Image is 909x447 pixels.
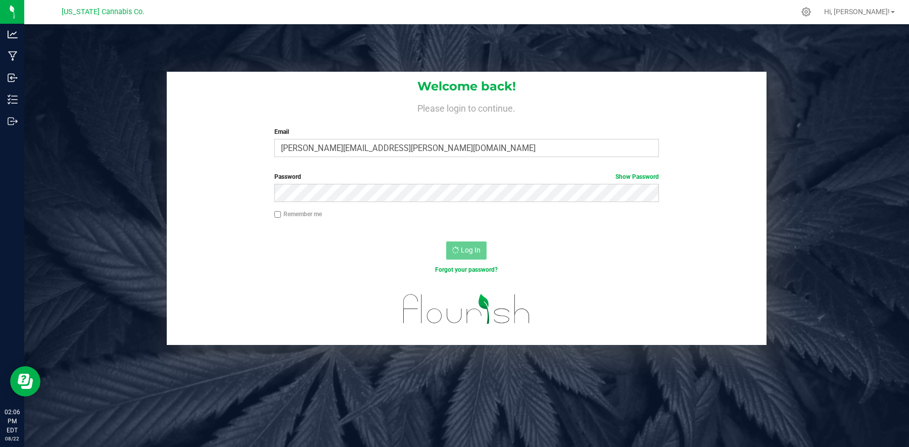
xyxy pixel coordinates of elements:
[10,366,40,396] iframe: Resource center
[8,51,18,61] inline-svg: Manufacturing
[8,94,18,105] inline-svg: Inventory
[8,73,18,83] inline-svg: Inbound
[5,408,20,435] p: 02:06 PM EDT
[167,80,767,93] h1: Welcome back!
[392,285,542,333] img: flourish_logo.svg
[5,435,20,442] p: 08/22
[800,7,812,17] div: Manage settings
[274,173,301,180] span: Password
[8,116,18,126] inline-svg: Outbound
[461,246,481,254] span: Log In
[446,241,487,260] button: Log In
[274,127,659,136] label: Email
[167,101,767,113] h4: Please login to continue.
[824,8,890,16] span: Hi, [PERSON_NAME]!
[615,173,659,180] a: Show Password
[274,211,281,218] input: Remember me
[435,266,498,273] a: Forgot your password?
[274,210,322,219] label: Remember me
[8,29,18,39] inline-svg: Analytics
[62,8,145,16] span: [US_STATE] Cannabis Co.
